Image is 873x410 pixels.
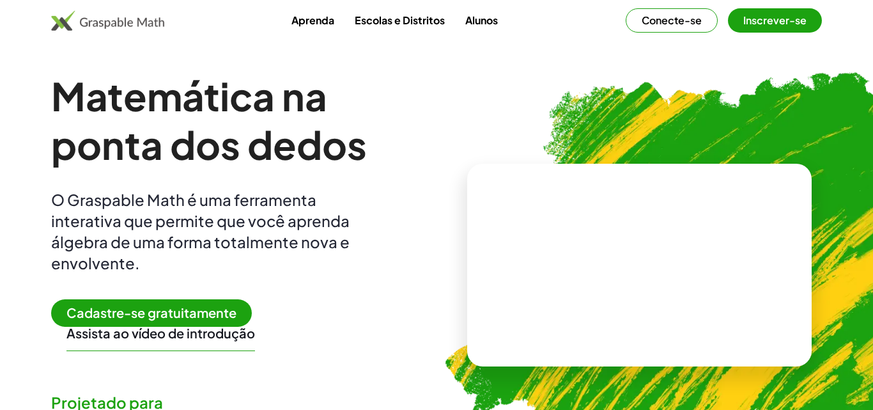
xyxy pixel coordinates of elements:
[642,13,702,27] font: Conecte-se
[51,72,367,168] font: Matemática na ponta dos dedos
[355,13,445,27] font: Escolas e Distritos
[544,217,736,313] video: O que é isso? Isto é notação matemática dinâmica. A notação matemática dinâmica desempenha um pap...
[51,190,350,272] font: O Graspable Math é uma ferramenta interativa que permite que você aprenda álgebra de uma forma to...
[291,13,334,27] font: Aprenda
[465,13,498,27] font: Alunos
[281,8,344,32] a: Aprenda
[66,304,236,320] font: Cadastre-se gratuitamente
[626,8,718,33] button: Conecte-se
[66,325,255,342] button: Assista ao vídeo de introdução
[728,8,822,33] button: Inscrever-se
[743,13,807,27] font: Inscrever-se
[455,8,508,32] a: Alunos
[344,8,455,32] a: Escolas e Distritos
